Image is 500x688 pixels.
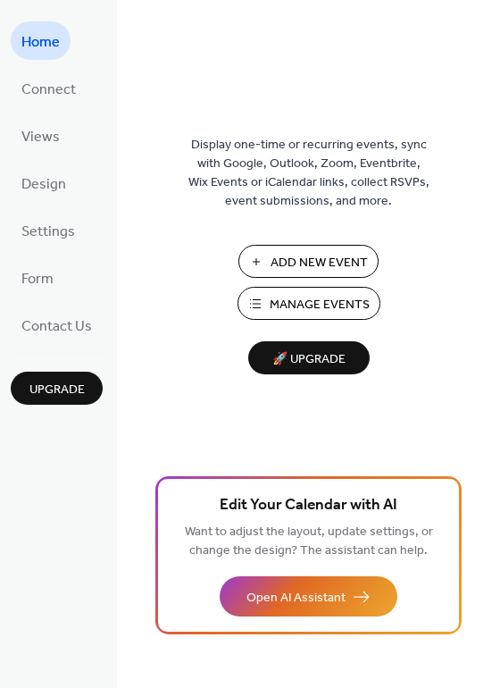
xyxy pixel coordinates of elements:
[11,21,71,60] a: Home
[21,218,75,246] span: Settings
[11,211,86,249] a: Settings
[11,69,87,107] a: Connect
[21,123,60,151] span: Views
[11,306,103,344] a: Contact Us
[220,493,397,518] span: Edit Your Calendar with AI
[246,589,346,608] span: Open AI Assistant
[21,313,92,340] span: Contact Us
[185,520,433,563] span: Want to adjust the layout, update settings, or change the design? The assistant can help.
[21,29,60,56] span: Home
[238,245,379,278] button: Add New Event
[271,254,368,273] span: Add New Event
[237,287,380,320] button: Manage Events
[11,372,103,405] button: Upgrade
[188,136,429,211] span: Display one-time or recurring events, sync with Google, Outlook, Zoom, Eventbrite, Wix Events or ...
[11,164,77,202] a: Design
[21,265,54,293] span: Form
[11,258,64,297] a: Form
[259,348,359,372] span: 🚀 Upgrade
[11,116,71,155] a: Views
[248,341,370,374] button: 🚀 Upgrade
[220,576,397,617] button: Open AI Assistant
[21,171,66,198] span: Design
[21,76,76,104] span: Connect
[29,381,85,399] span: Upgrade
[270,296,370,315] span: Manage Events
